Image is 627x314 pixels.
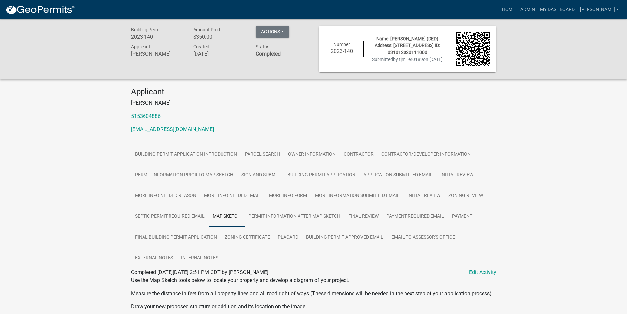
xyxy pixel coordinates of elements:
[387,227,459,248] a: Email to Assessor's Office
[193,34,246,40] h6: $350.00
[375,36,440,55] span: Name: [PERSON_NAME] (DED) Address: [STREET_ADDRESS] ID: 031012020111000
[131,144,241,165] a: Building Permit Application Introduction
[456,32,490,66] img: QR code
[265,186,311,207] a: More Info Form
[256,26,289,38] button: Actions
[344,206,382,227] a: Final Review
[274,227,302,248] a: Placard
[131,290,496,298] p: Measure the distance in feet from all property lines and all road right of ways (These dimensions...
[393,57,423,62] span: by tjmiller0189
[444,186,487,207] a: Zoning Review
[245,206,344,227] a: Permit Information After Map Sketch
[256,51,281,57] strong: Completed
[131,276,496,284] p: Use the Map Sketch tools below to locate your property and develop a diagram of your project.
[499,3,518,16] a: Home
[200,186,265,207] a: More Info Needed Email
[131,44,150,49] span: Applicant
[283,165,359,186] a: Building Permit Application
[131,113,161,119] a: 5153604886
[237,165,283,186] a: Sign and Submit
[177,248,222,269] a: Internal Notes
[256,44,269,49] span: Status
[372,57,443,62] span: Submitted on [DATE]
[131,99,496,107] p: [PERSON_NAME]
[333,42,350,47] span: Number
[469,269,496,276] a: Edit Activity
[193,27,220,32] span: Amount Paid
[131,126,214,132] a: [EMAIL_ADDRESS][DOMAIN_NAME]
[131,303,496,311] p: Draw your new proposed structure or addition and its location on the image.
[325,48,359,54] h6: 2023-140
[131,34,184,40] h6: 2023-140
[311,186,404,207] a: More Information Submitted Email
[436,165,477,186] a: Initial Review
[448,206,476,227] a: Payment
[131,269,268,275] span: Completed [DATE][DATE] 2:51 PM CDT by [PERSON_NAME]
[209,206,245,227] a: Map Sketch
[131,206,209,227] a: Septic Permit Required Email
[131,87,496,97] h4: Applicant
[378,144,475,165] a: Contractor/Developer Information
[131,165,237,186] a: Permit Information Prior to Map Sketch
[404,186,444,207] a: Initial Review
[382,206,448,227] a: Payment Required Email
[537,3,577,16] a: My Dashboard
[221,227,274,248] a: Zoning Certificate
[577,3,622,16] a: [PERSON_NAME]
[193,44,209,49] span: Created
[518,3,537,16] a: Admin
[131,51,184,57] h6: [PERSON_NAME]
[359,165,436,186] a: Application Submitted Email
[241,144,284,165] a: Parcel search
[193,51,246,57] h6: [DATE]
[131,227,221,248] a: Final Building Permit Application
[131,186,200,207] a: More Info Needed Reason
[131,27,162,32] span: Building Permit
[131,248,177,269] a: External Notes
[340,144,378,165] a: Contractor
[302,227,387,248] a: Building Permit Approved Email
[284,144,340,165] a: Owner Information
